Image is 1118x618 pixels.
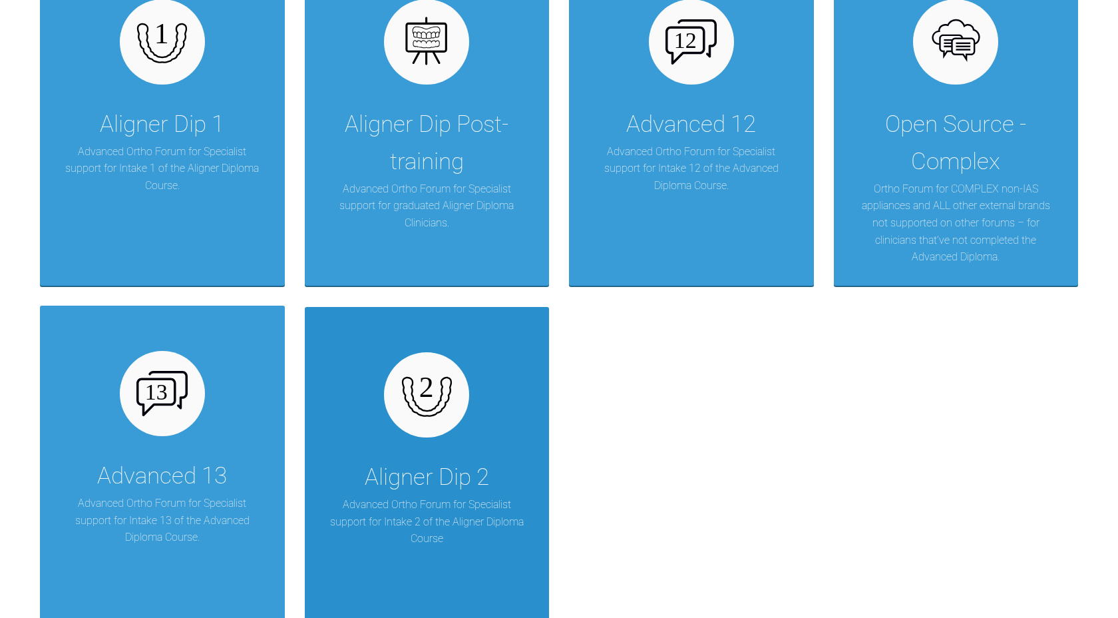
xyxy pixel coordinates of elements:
p: Ortho Forum for COMPLEX non-IAS appliances and ALL other external brands not supported on other f... [854,180,1059,266]
img: aligner-diploma-1.b1651a58.svg [136,16,188,67]
p: Advanced Ortho Forum for Specialist support for graduated Aligner Diploma Clinicians. [325,180,530,232]
p: Advanced Ortho Forum for Specialist support for Intake 12 of the Advanced Diploma Course. [589,143,794,194]
img: aligner-diploma-2.b6fe054d.svg [401,370,453,421]
div: Aligner Dip 1 [100,106,224,143]
img: advanced-13.47c9b60d.svg [136,371,188,416]
div: Aligner Dip Post-training [325,106,530,180]
div: Advanced 13 [97,458,227,495]
div: Open Source - Complex [854,106,1059,180]
p: Advanced Ortho Forum for Specialist support for Intake 1 of the Aligner Diploma Course. [60,143,265,194]
img: opensource.6e495855.svg [930,16,982,67]
img: aligner-diploma.90870aee.svg [401,16,453,67]
p: Advanced Ortho Forum for Specialist support for Intake 13 of the Advanced Diploma Course. [60,495,265,546]
div: Aligner Dip 2 [365,459,489,496]
p: Advanced Ortho Forum for Specialist support for Intake 2 of the Aligner Diploma Course [325,496,530,547]
div: Advanced 12 [626,106,756,143]
img: advanced-12.503f70cd.svg [665,19,717,65]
